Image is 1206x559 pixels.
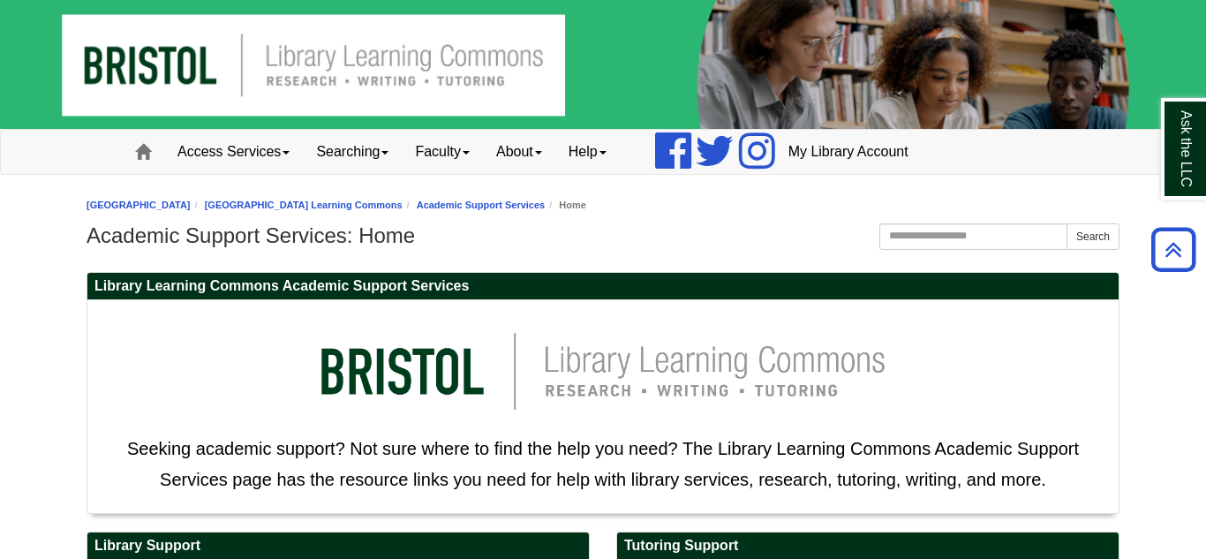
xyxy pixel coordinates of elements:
[483,130,555,174] a: About
[775,130,922,174] a: My Library Account
[417,200,546,210] a: Academic Support Services
[87,223,1119,248] h1: Academic Support Services: Home
[127,439,1079,489] span: Seeking academic support? Not sure where to find the help you need? The Library Learning Commons ...
[205,200,403,210] a: [GEOGRAPHIC_DATA] Learning Commons
[164,130,303,174] a: Access Services
[402,130,483,174] a: Faculty
[1145,238,1202,261] a: Back to Top
[545,197,586,214] li: Home
[87,200,191,210] a: [GEOGRAPHIC_DATA]
[87,273,1119,300] h2: Library Learning Commons Academic Support Services
[1067,223,1119,250] button: Search
[303,130,402,174] a: Searching
[87,197,1119,214] nav: breadcrumb
[555,130,620,174] a: Help
[294,309,912,434] img: llc logo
